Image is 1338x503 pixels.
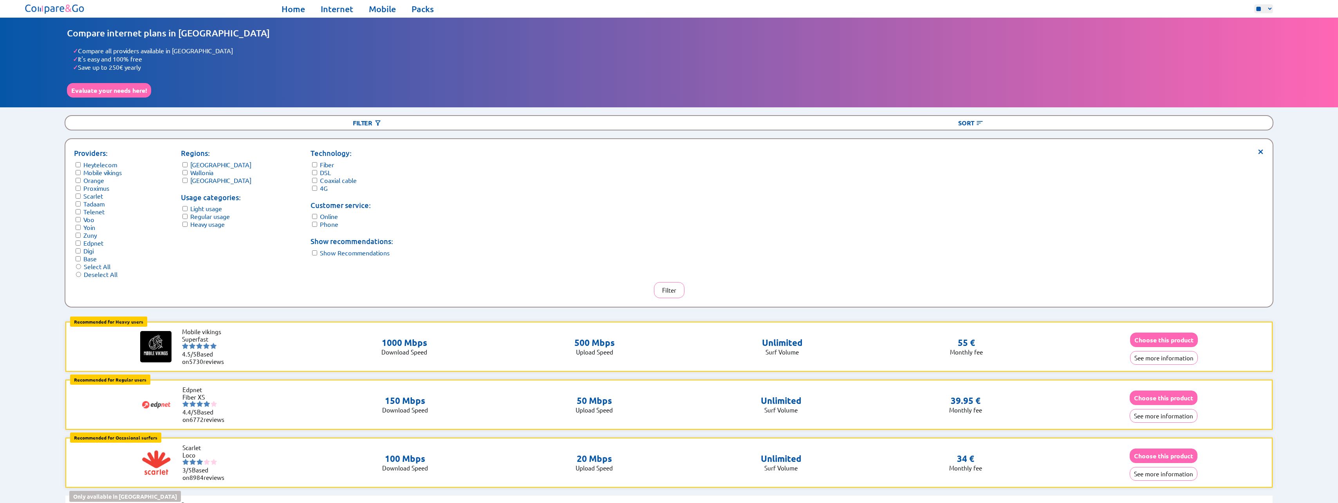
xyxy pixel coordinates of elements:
img: Button open the sorting menu [976,119,984,127]
li: Loco [182,451,229,459]
p: 50 Mbps [576,395,613,406]
label: [GEOGRAPHIC_DATA] [190,161,251,168]
span: ✓ [73,47,78,55]
img: starnr1 [182,459,189,465]
img: starnr5 [211,459,217,465]
b: Recommended for Heavy users [74,318,143,325]
a: Home [282,4,305,14]
span: × [1257,148,1264,154]
li: Based on reviews [182,350,229,365]
span: 4.4/5 [182,408,197,416]
label: Mobile vikings [83,168,122,176]
img: starnr3 [196,343,202,349]
p: Providers: [74,148,122,159]
p: Surf Volume [761,464,802,472]
li: Based on reviews [182,408,229,423]
p: Unlimited [761,453,802,464]
li: Edpnet [182,386,229,393]
li: Based on reviews [182,466,229,481]
p: Unlimited [762,337,803,348]
li: It's easy and 100% free [73,55,1271,63]
h1: Compare internet plans in [GEOGRAPHIC_DATA] [67,27,1271,39]
label: Tadaam [83,200,105,208]
label: Voo [83,215,94,223]
a: Mobile [369,4,396,14]
label: Wallonia [190,168,213,176]
span: 5730 [189,358,203,365]
img: Logo of Edpnet [141,389,172,420]
div: Sort [669,116,1273,130]
span: 6772 [190,416,204,423]
p: Show recommendations: [311,236,393,247]
p: Monthly fee [949,406,982,414]
p: Surf Volume [762,348,803,356]
label: Coaxial cable [320,176,357,184]
p: Download Speed [382,406,428,414]
p: Usage categories: [181,192,251,203]
button: See more information [1130,467,1197,481]
span: ✓ [73,63,78,71]
label: Orange [83,176,104,184]
p: Technology: [311,148,393,159]
label: Yoin [83,223,95,231]
img: starnr2 [190,459,196,465]
b: Recommended for Regular users [74,376,146,383]
img: starnr3 [197,459,203,465]
label: Heytelecom [83,161,117,168]
span: 4.5/5 [182,350,197,358]
label: Fiber [320,161,334,168]
li: Save up to 250€ yearly [73,63,1271,71]
label: Select All [84,262,110,270]
li: Compare all providers available in [GEOGRAPHIC_DATA] [73,47,1271,55]
li: Scarlet [182,444,229,451]
p: Customer service: [311,200,393,211]
button: Choose this product [1130,391,1197,405]
img: starnr2 [189,343,195,349]
img: Logo of Compare&Go [23,2,87,16]
label: Zuny [83,231,97,239]
a: Choose this product [1130,394,1197,402]
span: ✓ [73,55,78,63]
div: Filter [65,116,669,130]
img: starnr3 [197,401,203,407]
button: Filter [654,282,684,298]
label: Digi [83,247,94,255]
label: Scarlet [83,192,103,200]
img: starnr1 [182,343,188,349]
a: Choose this product [1130,336,1198,344]
button: Choose this product [1130,333,1198,347]
a: Internet [321,4,353,14]
button: See more information [1130,351,1198,365]
p: Monthly fee [949,464,982,472]
p: Regions: [181,148,251,159]
label: Proximus [83,184,109,192]
img: starnr1 [182,401,189,407]
img: starnr4 [203,343,209,349]
a: Packs [412,4,434,14]
label: Edpnet [83,239,103,247]
label: Base [83,255,97,262]
label: Deselect All [84,270,117,278]
p: 500 Mbps [574,337,615,348]
label: [GEOGRAPHIC_DATA] [190,176,251,184]
p: 55 € [958,337,975,348]
img: starnr5 [210,343,217,349]
label: 4G [320,184,328,192]
p: Surf Volume [761,406,802,414]
p: 39.95 € [951,395,980,406]
p: 34 € [957,453,974,464]
span: 3/5 [182,466,192,474]
p: Upload Speed [576,406,613,414]
label: DSL [320,168,331,176]
button: Choose this product [1130,449,1197,463]
p: Upload Speed [574,348,615,356]
p: Unlimited [761,395,802,406]
b: Recommended for Occasional surfers [74,434,157,441]
b: Only available in [GEOGRAPHIC_DATA] [73,493,177,500]
label: Show Recommendations [320,249,390,257]
p: Download Speed [381,348,427,356]
img: starnr5 [211,401,217,407]
a: See more information [1130,354,1198,362]
label: Light usage [190,204,222,212]
img: Logo of Scarlet [141,447,172,478]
